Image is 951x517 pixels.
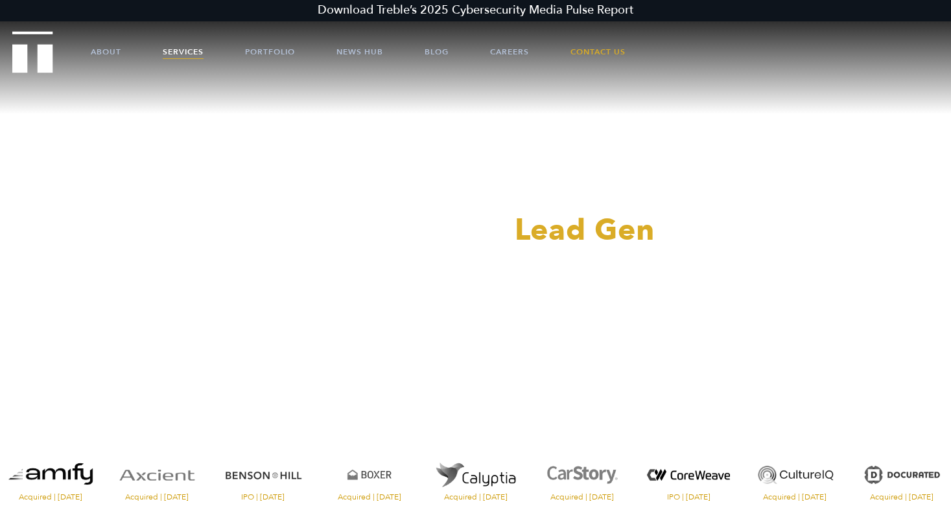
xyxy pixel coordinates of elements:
[639,454,738,501] a: Visit the website
[490,32,529,71] a: Careers
[532,454,632,496] img: CarStory logo
[107,454,207,496] img: Axcient logo
[320,454,419,501] a: Visit the Boxer website
[745,454,845,501] a: Visit the Culture IQ website
[107,454,207,501] a: Visit the Axcient website
[12,31,53,73] img: Treble logo
[515,210,655,251] span: Lead Gen
[320,454,419,496] img: Boxer logo
[91,32,121,71] a: About
[745,493,845,501] span: Acquired | [DATE]
[425,32,449,71] a: Blog
[426,454,526,501] a: Visit the website
[745,454,845,496] img: Culture IQ logo
[532,454,632,501] a: Visit the CarStory website
[107,493,207,501] span: Acquired | [DATE]
[213,454,313,501] a: Visit the Benson Hill website
[570,32,626,71] a: Contact Us
[320,493,419,501] span: Acquired | [DATE]
[163,32,204,71] a: Services
[1,454,100,501] a: Visit the website
[1,493,100,501] span: Acquired | [DATE]
[213,493,313,501] span: IPO | [DATE]
[336,32,383,71] a: News Hub
[426,493,526,501] span: Acquired | [DATE]
[245,32,295,71] a: Portfolio
[639,493,738,501] span: IPO | [DATE]
[213,454,313,496] img: Benson Hill logo
[532,493,632,501] span: Acquired | [DATE]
